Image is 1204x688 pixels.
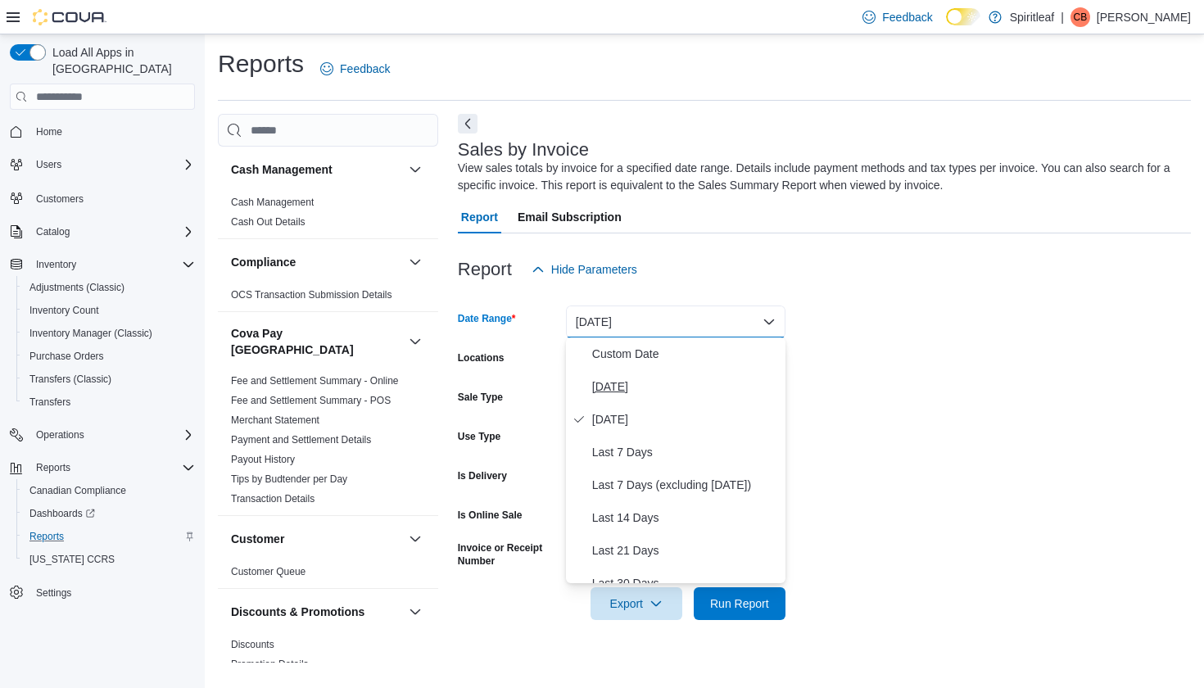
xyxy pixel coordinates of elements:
[458,351,505,364] label: Locations
[23,504,195,523] span: Dashboards
[231,531,402,547] button: Customer
[36,428,84,441] span: Operations
[29,122,69,142] a: Home
[3,253,201,276] button: Inventory
[1010,7,1054,27] p: Spiritleaf
[231,566,306,577] a: Customer Queue
[23,301,195,320] span: Inventory Count
[29,458,195,478] span: Reports
[16,368,201,391] button: Transfers (Classic)
[16,299,201,322] button: Inventory Count
[591,587,682,620] button: Export
[592,410,779,429] span: [DATE]
[218,371,438,515] div: Cova Pay [GEOGRAPHIC_DATA]
[592,442,779,462] span: Last 7 Days
[16,391,201,414] button: Transfers
[23,301,106,320] a: Inventory Count
[29,222,76,242] button: Catalog
[710,595,769,612] span: Run Report
[29,553,115,566] span: [US_STATE] CCRS
[218,192,438,238] div: Cash Management
[36,158,61,171] span: Users
[29,484,126,497] span: Canadian Compliance
[218,48,304,80] h1: Reports
[36,125,62,138] span: Home
[231,414,319,426] a: Merchant Statement
[29,155,195,174] span: Users
[458,469,507,482] label: Is Delivery
[29,425,195,445] span: Operations
[231,325,402,358] h3: Cova Pay [GEOGRAPHIC_DATA]
[458,114,478,134] button: Next
[694,587,785,620] button: Run Report
[16,345,201,368] button: Purchase Orders
[29,373,111,386] span: Transfers (Classic)
[23,481,133,500] a: Canadian Compliance
[23,550,195,569] span: Washington CCRS
[231,161,402,178] button: Cash Management
[231,454,295,465] a: Payout History
[29,222,195,242] span: Catalog
[29,327,152,340] span: Inventory Manager (Classic)
[23,527,195,546] span: Reports
[29,304,99,317] span: Inventory Count
[218,285,438,311] div: Compliance
[518,201,622,233] span: Email Subscription
[33,9,106,25] img: Cova
[16,479,201,502] button: Canadian Compliance
[36,461,70,474] span: Reports
[566,337,785,583] div: Select listbox
[600,587,672,620] span: Export
[458,260,512,279] h3: Report
[1074,7,1088,27] span: CB
[23,369,195,389] span: Transfers (Classic)
[16,548,201,571] button: [US_STATE] CCRS
[592,573,779,593] span: Last 30 Days
[231,254,402,270] button: Compliance
[29,582,195,603] span: Settings
[231,395,391,406] a: Fee and Settlement Summary - POS
[566,306,785,338] button: [DATE]
[314,52,396,85] a: Feedback
[29,281,124,294] span: Adjustments (Classic)
[231,289,392,301] a: OCS Transaction Submission Details
[592,541,779,560] span: Last 21 Days
[458,160,1183,194] div: View sales totals by invoice for a specified date range. Details include payment methods and tax ...
[231,659,309,670] a: Promotion Details
[36,225,70,238] span: Catalog
[405,332,425,351] button: Cova Pay [GEOGRAPHIC_DATA]
[29,121,195,142] span: Home
[29,458,77,478] button: Reports
[3,153,201,176] button: Users
[405,602,425,622] button: Discounts & Promotions
[231,604,402,620] button: Discounts & Promotions
[458,312,516,325] label: Date Range
[23,527,70,546] a: Reports
[16,322,201,345] button: Inventory Manager (Classic)
[16,525,201,548] button: Reports
[29,255,195,274] span: Inventory
[16,502,201,525] a: Dashboards
[23,278,131,297] a: Adjustments (Classic)
[46,44,195,77] span: Load All Apps in [GEOGRAPHIC_DATA]
[3,423,201,446] button: Operations
[23,346,111,366] a: Purchase Orders
[458,140,589,160] h3: Sales by Invoice
[592,377,779,396] span: [DATE]
[231,639,274,650] a: Discounts
[405,252,425,272] button: Compliance
[23,324,195,343] span: Inventory Manager (Classic)
[231,604,364,620] h3: Discounts & Promotions
[592,475,779,495] span: Last 7 Days (excluding [DATE])
[231,197,314,208] a: Cash Management
[231,254,296,270] h3: Compliance
[946,8,980,25] input: Dark Mode
[29,396,70,409] span: Transfers
[856,1,939,34] a: Feedback
[340,61,390,77] span: Feedback
[231,531,284,547] h3: Customer
[458,509,523,522] label: Is Online Sale
[231,473,347,485] a: Tips by Budtender per Day
[29,350,104,363] span: Purchase Orders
